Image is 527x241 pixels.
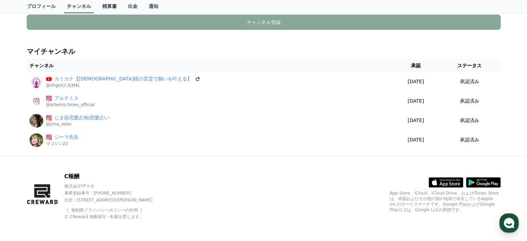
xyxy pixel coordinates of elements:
[64,198,152,203] font: 住所 : [STREET_ADDRESS][PERSON_NAME]
[460,118,479,123] font: 承認済み
[27,15,501,30] button: チャンネル登録
[29,94,43,108] img: アルテミス
[29,63,54,68] font: チャンネル
[71,208,125,213] a: 無制限プライバシーポリシー
[64,173,79,180] font: C報酬
[128,3,138,9] font: 出金
[27,3,56,9] font: プロフィール
[89,183,133,201] a: Settings
[407,79,424,84] font: [DATE]
[67,3,91,9] font: チャンネル
[407,137,424,143] font: [DATE]
[29,133,43,147] img: ジーマ先生
[457,63,482,68] font: ステータス
[29,75,43,89] img: カミカナ【神様の言霊で願いを叶える】
[54,134,79,141] a: ジーマ先生
[18,194,30,199] span: Home
[2,183,46,201] a: Home
[54,134,79,140] font: ジーマ先生
[390,191,499,212] font: App Store、iCloud、iCloud Drive、およびiTunes Storeは、米国およびその他の国や地域で存在しているApple Inc.のサービスマークです。Google Pl...
[54,115,109,120] font: じま@恋愛占術/恋愛占い
[46,83,80,88] font: @ohgod人生好転
[102,3,117,9] font: 精算書
[149,3,158,9] font: 通知
[54,95,95,102] a: アルテミス
[54,95,79,101] font: アルテミス
[407,98,424,104] font: [DATE]
[46,183,89,201] a: Messages
[460,98,479,104] font: 承認済み
[54,114,109,121] a: じま@恋愛占術/恋愛占い
[64,184,94,189] font: 株式会社YPラボ
[64,191,131,196] font: 事業登録番号 : [PHONE_NUMBER]
[460,137,479,143] font: 承認済み
[54,75,192,83] a: カミカナ【[DEMOGRAPHIC_DATA]様の言霊で願いを叶える】
[58,194,78,200] span: Messages
[46,141,68,146] font: マコジン23
[247,19,281,25] font: チャンネル登録
[125,208,138,213] font: の利用
[54,76,192,81] font: カミカナ【[DEMOGRAPHIC_DATA]様の言霊で願いを叶える】
[460,79,479,84] font: 承認済み
[29,114,43,128] img: じま@恋愛占術/恋愛占い
[46,122,72,127] font: @jima_relax
[27,47,75,55] font: マイチャンネル
[125,208,143,213] a: の利用
[46,102,95,107] font: @artemis.times_official
[103,194,120,199] span: Settings
[411,63,421,68] font: 承認
[64,214,143,219] font: © CReward 無断複写・転載を禁じます。
[407,118,424,123] font: [DATE]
